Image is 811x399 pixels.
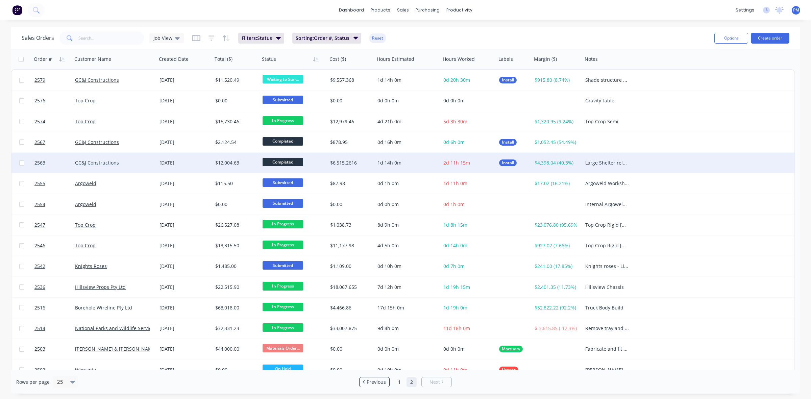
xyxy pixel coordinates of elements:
[499,77,517,83] button: Install
[394,5,412,15] div: sales
[34,360,75,380] a: 2502
[336,5,367,15] a: dashboard
[585,222,629,228] div: Top Crop Rigid [DATE]
[443,118,467,125] span: 5d 3h 30m
[499,159,517,166] button: Install
[330,77,370,83] div: $9,557.368
[443,5,476,15] div: productivity
[443,242,467,249] span: 0d 14h 0m
[34,77,45,83] span: 2579
[751,33,789,44] button: Create order
[793,7,799,13] span: PM
[263,178,303,187] span: Submitted
[535,77,577,83] div: $915.80 (8.74%)
[78,31,144,45] input: Search...
[75,263,107,269] a: Knights Roses
[263,282,303,290] span: In Progress
[263,137,303,146] span: Completed
[159,242,210,249] div: [DATE]
[412,5,443,15] div: purchasing
[443,304,467,311] span: 1d 19h 0m
[443,97,465,104] span: 0d 0h 0m
[215,304,255,311] div: $63,018.00
[443,367,467,373] span: 0d 11h 0m
[34,235,75,256] a: 2546
[34,194,75,215] a: 2554
[330,242,370,249] div: $11,177.98
[585,284,629,291] div: Hillsview Chassis
[535,159,577,166] div: $4,398.04 (40.3%)
[377,159,435,166] div: 1d 14h 0m
[215,97,255,104] div: $0.00
[75,159,119,166] a: GC&J Constructions
[215,56,232,63] div: Total ($)
[443,139,465,145] span: 0d 6h 0m
[34,242,45,249] span: 2546
[732,5,758,15] div: settings
[34,118,45,125] span: 2574
[34,263,45,270] span: 2542
[34,139,45,146] span: 2567
[443,180,467,186] span: 1d 11h 0m
[585,56,598,63] div: Notes
[159,139,210,146] div: [DATE]
[263,96,303,104] span: Submitted
[585,201,629,208] div: Internal Argoweld Training
[75,201,96,207] a: Argoweld
[714,33,748,44] button: Options
[215,139,255,146] div: $2,124.54
[75,325,161,331] a: National Parks and Wildlife Service SA
[360,379,389,385] a: Previous page
[75,242,96,249] a: Top Crop
[585,346,629,352] div: Fabricate and fit twin deck coffin stacker into Large electric Ford Van.
[34,277,75,297] a: 2536
[367,5,394,15] div: products
[502,346,520,352] span: Mortuary
[75,118,96,125] a: Top Crop
[34,153,75,173] a: 2563
[75,222,96,228] a: Top Crop
[499,139,517,146] button: Install
[535,304,577,311] div: $52,822.22 (92.2%)
[329,56,346,63] div: Cost ($)
[330,304,370,311] div: $4,466.86
[263,365,303,373] span: On Hold
[34,97,45,104] span: 2576
[238,33,284,44] button: Filters:Status
[535,242,577,249] div: $927.02 (7.66%)
[330,139,370,146] div: $878.95
[159,118,210,125] div: [DATE]
[159,325,210,332] div: [DATE]
[75,97,96,104] a: Top Crop
[502,139,514,146] span: Install
[377,325,435,332] div: 9d 4h 0m
[585,304,629,311] div: Truck Body Build
[377,97,435,104] div: 0d 0h 0m
[535,139,577,146] div: $1,052.45 (54.49%)
[34,318,75,339] a: 2514
[215,201,255,208] div: $0.00
[159,201,210,208] div: [DATE]
[34,367,45,373] span: 2502
[535,263,577,270] div: $241.00 (17.85%)
[215,222,255,228] div: $26,527.08
[330,118,370,125] div: $12,979.46
[34,298,75,318] a: 2516
[377,139,435,146] div: 0d 16h 0m
[330,284,370,291] div: $18,067.655
[215,242,255,249] div: $13,315.50
[75,139,119,145] a: GC&J Constructions
[330,201,370,208] div: $0.00
[330,97,370,104] div: $0.00
[502,159,514,166] span: Install
[263,116,303,125] span: In Progress
[34,325,45,332] span: 2514
[215,284,255,291] div: $22,515.90
[443,263,465,269] span: 0d 7h 0m
[75,304,132,311] a: Borehole Wireline Pty Ltd
[330,263,370,270] div: $1,109.00
[585,325,629,332] div: Remove tray and Body, cut down body and shorten wheelbase. Fabricate new toolbox to fit on tray t...
[330,222,370,228] div: $1,038.73
[34,256,75,276] a: 2542
[215,263,255,270] div: $1,485.00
